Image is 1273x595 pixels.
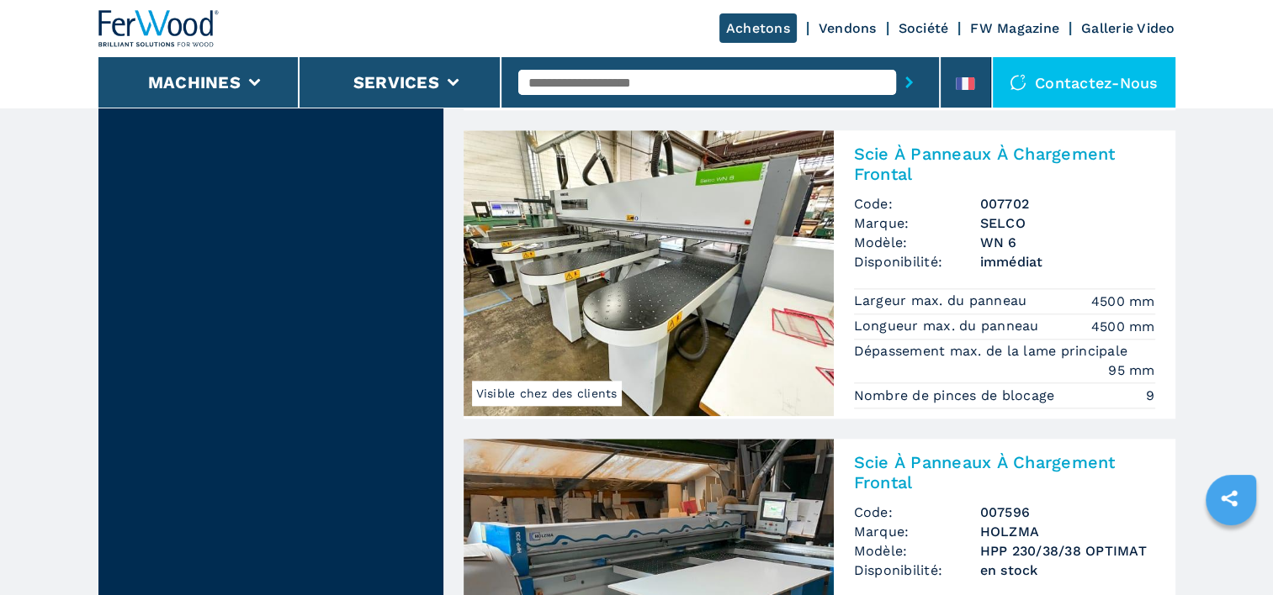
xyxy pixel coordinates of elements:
em: 9 [1146,386,1154,405]
p: Nombre de pinces de blocage [854,387,1059,405]
a: Vendons [819,20,877,36]
em: 4500 mm [1091,292,1155,311]
iframe: Chat [1201,519,1260,582]
p: Longueur max. du panneau [854,317,1043,335]
a: Gallerie Video [1081,20,1175,36]
a: Achetons [719,13,797,43]
span: Marque: [854,522,980,541]
span: Disponibilité: [854,561,980,580]
img: Ferwood [98,10,220,47]
span: Code: [854,194,980,213]
span: en stock [980,561,1155,580]
a: FW Magazine [970,20,1059,36]
span: Modèle: [854,541,980,561]
em: 4500 mm [1091,317,1155,336]
a: sharethis [1208,477,1250,519]
div: Contactez-nous [993,57,1175,108]
a: Scie À Panneaux À Chargement Frontal SELCO WN 6Visible chez des clientsScie À Panneaux À Chargeme... [464,130,1175,419]
h3: HPP 230/38/38 OPTIMAT [980,541,1155,561]
h3: SELCO [980,213,1155,233]
button: Machines [148,72,241,92]
em: 95 mm [1108,361,1154,380]
span: Marque: [854,213,980,233]
span: immédiat [980,252,1155,271]
p: Dépassement max. de la lame principale [854,342,1132,361]
button: Services [353,72,439,92]
h3: WN 6 [980,233,1155,252]
span: Visible chez des clients [472,381,622,406]
a: Société [899,20,949,36]
h2: Scie À Panneaux À Chargement Frontal [854,144,1155,184]
h3: HOLZMA [980,522,1155,541]
img: Scie À Panneaux À Chargement Frontal SELCO WN 6 [464,130,834,416]
h2: Scie À Panneaux À Chargement Frontal [854,452,1155,492]
p: Largeur max. du panneau [854,292,1032,310]
span: Modèle: [854,233,980,252]
h3: 007596 [980,503,1155,522]
span: Disponibilité: [854,252,980,271]
h3: 007702 [980,194,1155,213]
img: Contactez-nous [1010,74,1026,91]
button: submit-button [896,63,922,102]
span: Code: [854,503,980,522]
